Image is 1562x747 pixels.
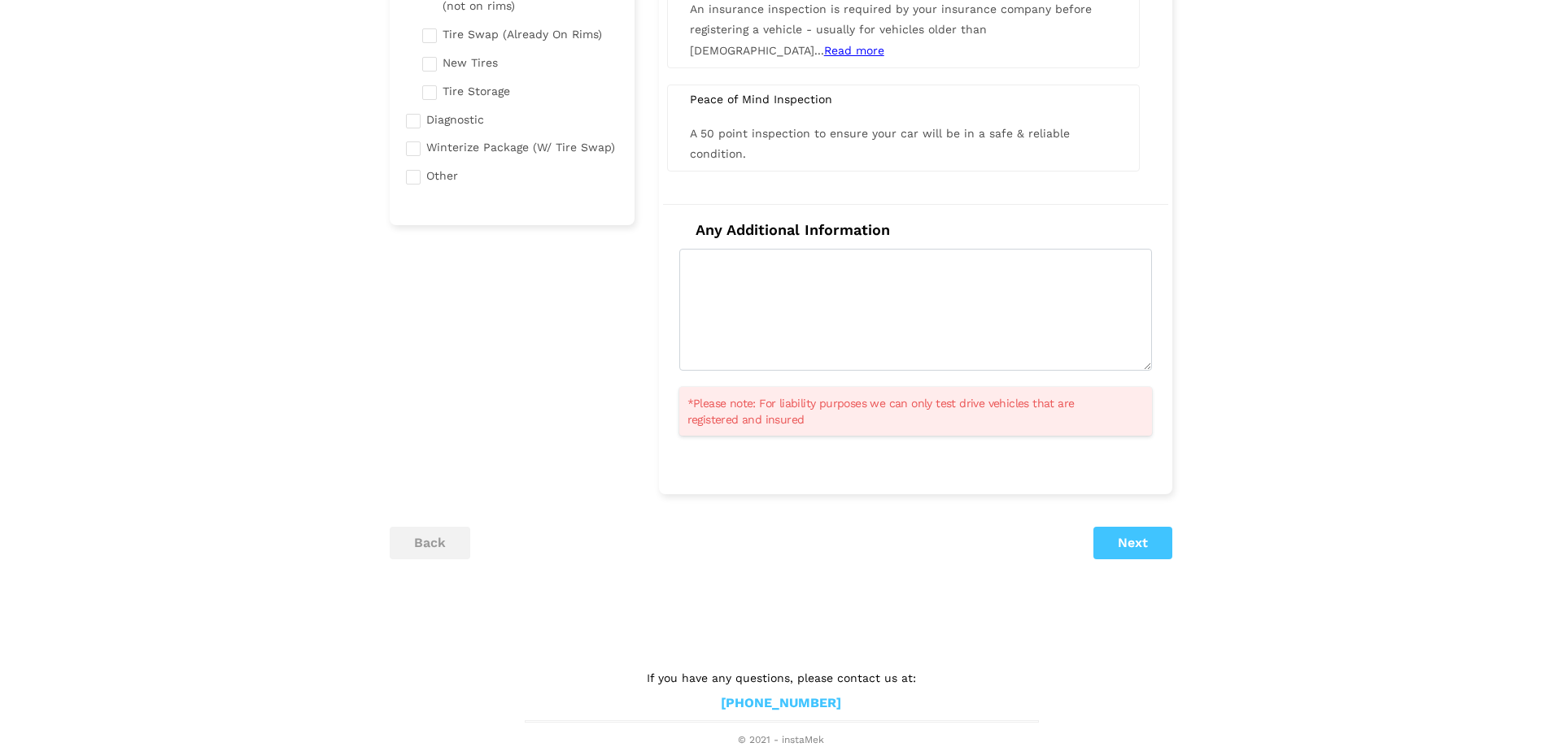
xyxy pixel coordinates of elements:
button: back [390,527,470,559]
h4: Any Additional Information [679,221,1152,239]
span: © 2021 - instaMek [525,734,1037,747]
span: Read more [824,44,884,57]
span: *Please note: For liability purposes we can only test drive vehicles that are registered and insured [687,395,1124,428]
span: An insurance inspection is required by your insurance company before registering a vehicle - usua... [690,2,1092,56]
p: If you have any questions, please contact us at: [525,669,1037,687]
span: A 50 point inspection to ensure your car will be in a safe & reliable condition. [690,127,1070,160]
div: Peace of Mind Inspection [678,92,1129,106]
button: Next [1093,527,1172,559]
a: [PHONE_NUMBER] [721,695,841,712]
